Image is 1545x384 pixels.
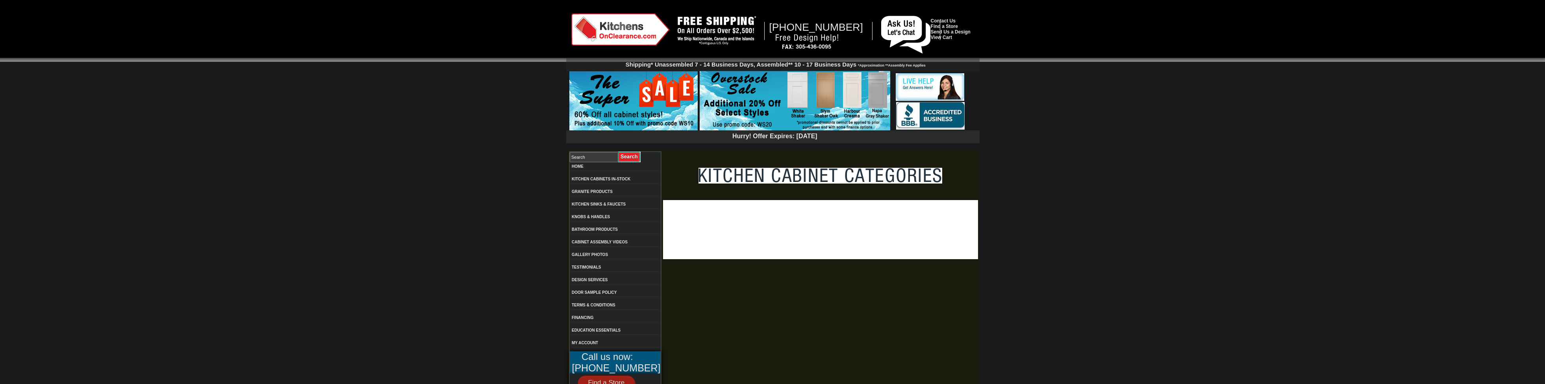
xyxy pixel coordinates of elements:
[572,328,621,332] a: EDUCATION ESSENTIALS
[572,303,615,307] a: TERMS & CONDITIONS
[931,35,952,40] a: View Cart
[572,189,613,194] a: GRANITE PRODUCTS
[570,58,980,68] p: Shipping* Unassembled 7 - 14 Business Days, Assembled** 10 - 17 Business Days
[931,24,958,29] a: Find a Store
[571,13,670,46] img: Kitchens on Clearance Logo
[572,240,628,244] a: CABINET ASSEMBLY VIDEOS
[582,351,633,362] span: Call us now:
[572,315,594,320] a: FINANCING
[572,278,608,282] a: DESIGN SERVICES
[572,227,618,232] a: BATHROOM PRODUCTS
[572,202,626,206] a: KITCHEN SINKS & FAUCETS
[931,29,971,35] a: Send Us a Design
[769,21,863,33] span: [PHONE_NUMBER]
[618,152,641,162] input: Submit
[572,177,630,181] a: KITCHEN CABINETS IN-STOCK
[572,252,608,257] a: GALLERY PHOTOS
[572,215,610,219] a: KNOBS & HANDLES
[570,132,980,140] div: Hurry! Offer Expires: [DATE]
[572,265,601,269] a: TESTIMONIALS
[931,18,956,24] a: Contact Us
[856,61,926,67] span: *Approximation **Assembly Fee Applies
[572,362,661,373] span: [PHONE_NUMBER]
[572,341,598,345] a: MY ACCOUNT
[572,290,617,295] a: DOOR SAMPLE POLICY
[572,164,584,169] a: HOME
